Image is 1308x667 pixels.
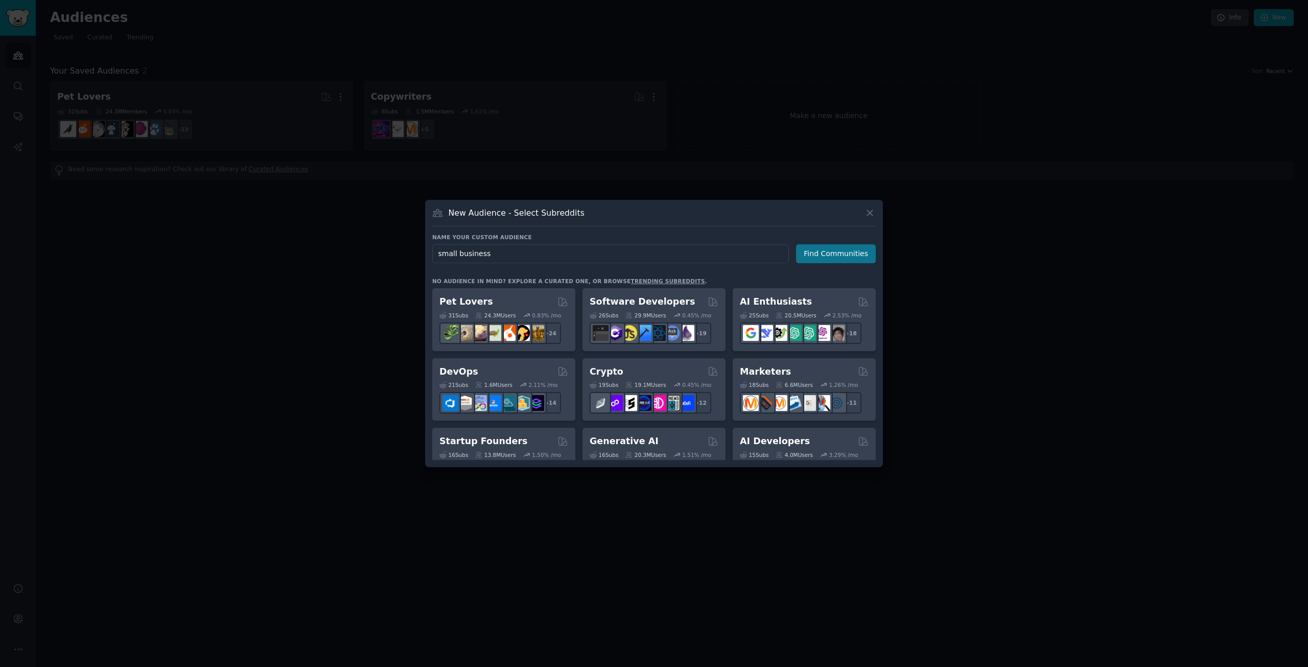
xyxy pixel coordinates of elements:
a: trending subreddits [630,278,705,284]
h2: Software Developers [590,295,695,308]
img: ethstaker [621,395,637,411]
img: googleads [800,395,816,411]
div: 19 Sub s [590,381,618,388]
img: chatgpt_promptDesign [786,325,802,341]
img: Docker_DevOps [471,395,487,411]
div: 31 Sub s [439,312,468,319]
div: No audience in mind? Explore a curated one, or browse . [432,278,707,285]
img: dogbreed [528,325,544,341]
h3: New Audience - Select Subreddits [449,208,585,218]
div: 21 Sub s [439,381,468,388]
div: 1.26 % /mo [829,381,858,388]
h2: AI Enthusiasts [740,295,812,308]
img: Emailmarketing [786,395,802,411]
div: 1.51 % /mo [682,451,711,458]
h2: Marketers [740,365,791,378]
img: software [593,325,609,341]
h3: Name your custom audience [432,234,876,241]
img: CryptoNews [664,395,680,411]
div: 6.6M Users [776,381,813,388]
h2: Crypto [590,365,623,378]
button: Find Communities [796,244,876,263]
div: 20.3M Users [625,451,666,458]
div: 18 Sub s [740,381,768,388]
div: 13.8M Users [475,451,516,458]
img: ballpython [457,325,473,341]
div: + 14 [540,392,561,413]
h2: DevOps [439,365,478,378]
img: herpetology [442,325,458,341]
div: 2.53 % /mo [832,312,861,319]
img: 0xPolygon [607,395,623,411]
div: 3.29 % /mo [829,451,858,458]
div: 26 Sub s [590,312,618,319]
img: AWS_Certified_Experts [457,395,473,411]
img: bigseo [757,395,773,411]
img: iOSProgramming [636,325,651,341]
img: web3 [636,395,651,411]
img: elixir [679,325,694,341]
img: turtle [485,325,501,341]
img: platformengineering [500,395,516,411]
div: 16 Sub s [590,451,618,458]
img: leopardgeckos [471,325,487,341]
div: 25 Sub s [740,312,768,319]
div: 0.83 % /mo [532,312,561,319]
img: PlatformEngineers [528,395,544,411]
input: Pick a short name, like "Digital Marketers" or "Movie-Goers" [432,244,789,263]
img: cockatiel [500,325,516,341]
img: defi_ [679,395,694,411]
div: + 11 [840,392,861,413]
img: GoogleGeminiAI [743,325,759,341]
div: 4.0M Users [776,451,813,458]
div: + 18 [840,323,861,344]
div: 19.1M Users [625,381,666,388]
h2: Pet Lovers [439,295,493,308]
img: OnlineMarketing [829,395,845,411]
div: 2.11 % /mo [529,381,558,388]
div: 0.45 % /mo [682,381,711,388]
div: 1.50 % /mo [532,451,561,458]
img: OpenAIDev [814,325,830,341]
div: + 19 [690,323,711,344]
img: csharp [607,325,623,341]
div: 1.6M Users [475,381,512,388]
div: 0.45 % /mo [682,312,711,319]
img: PetAdvice [514,325,530,341]
img: AskMarketing [772,395,787,411]
img: reactnative [650,325,666,341]
div: + 12 [690,392,711,413]
h2: Startup Founders [439,435,527,448]
img: learnjavascript [621,325,637,341]
div: 20.5M Users [776,312,816,319]
h2: Generative AI [590,435,659,448]
img: azuredevops [442,395,458,411]
img: defiblockchain [650,395,666,411]
img: ethfinance [593,395,609,411]
div: + 24 [540,323,561,344]
img: DeepSeek [757,325,773,341]
img: chatgpt_prompts_ [800,325,816,341]
img: AskComputerScience [664,325,680,341]
img: AItoolsCatalog [772,325,787,341]
img: aws_cdk [514,395,530,411]
img: MarketingResearch [814,395,830,411]
h2: AI Developers [740,435,810,448]
div: 16 Sub s [439,451,468,458]
img: ArtificalIntelligence [829,325,845,341]
img: content_marketing [743,395,759,411]
div: 24.3M Users [475,312,516,319]
div: 15 Sub s [740,451,768,458]
img: DevOpsLinks [485,395,501,411]
div: 29.9M Users [625,312,666,319]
